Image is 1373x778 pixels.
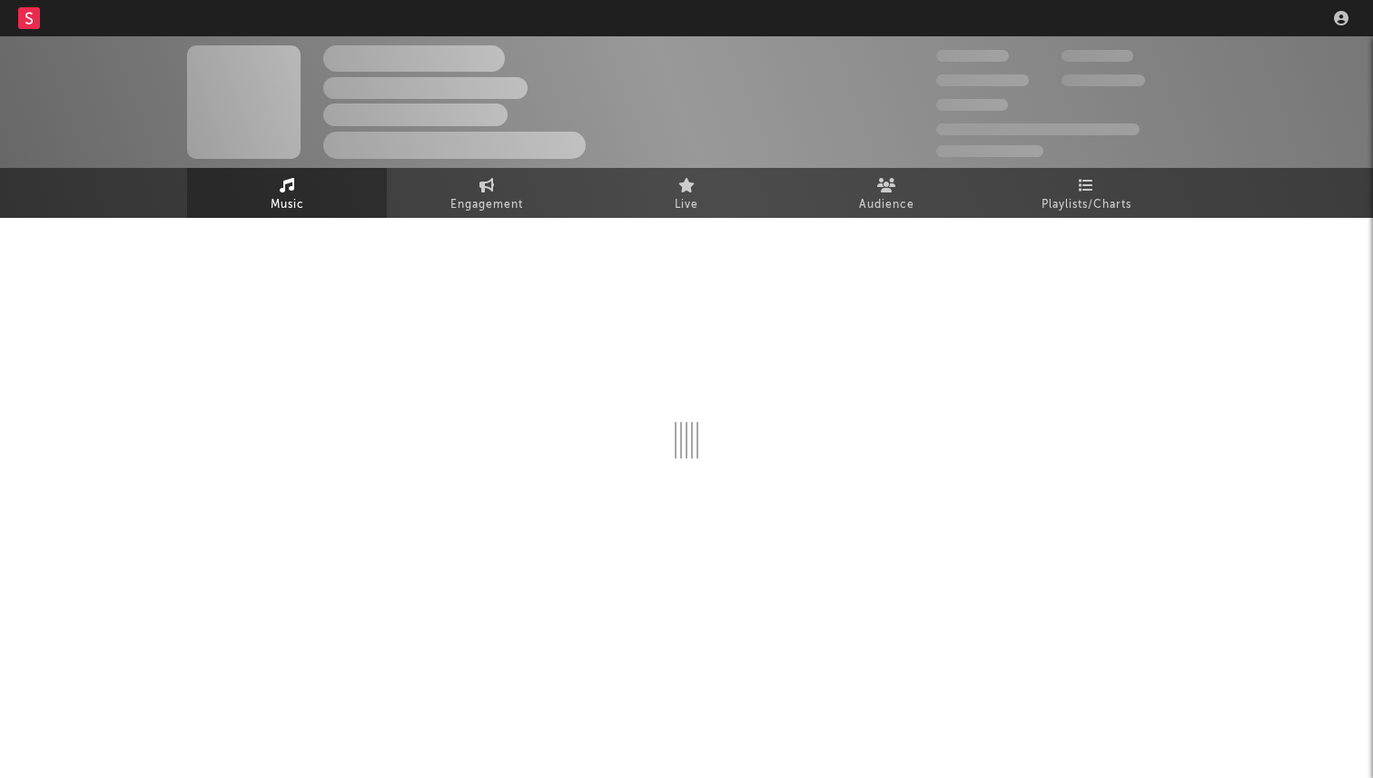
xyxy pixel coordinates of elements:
a: Audience [786,168,986,218]
a: Playlists/Charts [986,168,1186,218]
a: Engagement [387,168,587,218]
span: Audience [859,194,914,216]
span: Engagement [450,194,523,216]
span: 100,000 [936,99,1008,111]
span: Playlists/Charts [1042,194,1131,216]
a: Live [587,168,786,218]
span: 300,000 [936,50,1009,62]
span: Jump Score: 85.0 [936,145,1043,157]
span: 1,000,000 [1062,74,1145,86]
span: Live [675,194,698,216]
span: 50,000,000 Monthly Listeners [936,123,1140,135]
span: 50,000,000 [936,74,1029,86]
a: Music [187,168,387,218]
span: Music [271,194,304,216]
span: 100,000 [1062,50,1133,62]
